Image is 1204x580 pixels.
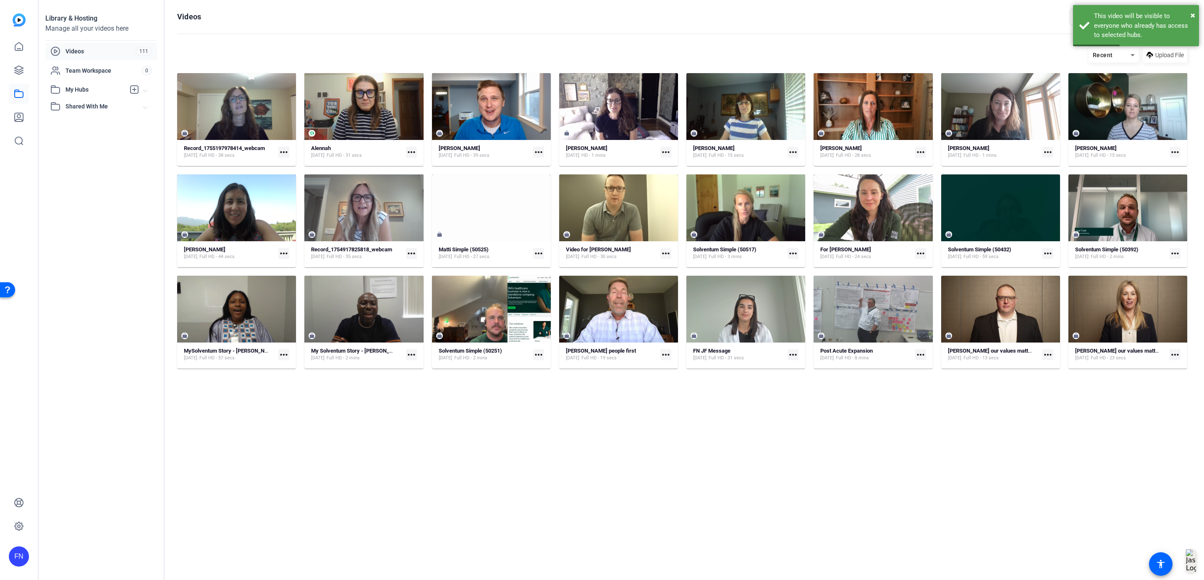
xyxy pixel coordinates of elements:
span: Full HD - 2 mins [454,355,487,361]
span: Team Workspace [65,66,141,75]
span: Full HD - 2 mins [327,355,360,361]
span: Full HD - 44 secs [199,253,235,260]
span: 0 [141,66,152,75]
span: Full HD - 31 secs [709,355,744,361]
span: [DATE] [820,152,834,159]
span: Upload File [1155,51,1184,60]
span: [DATE] [311,253,325,260]
strong: FN JF Message [693,348,730,354]
a: [PERSON_NAME] our values matter[DATE]Full HD - 23 secs [1075,348,1166,361]
div: FN [9,546,29,567]
a: MySolventum Story - [PERSON_NAME][DATE]Full HD - 57 secs [184,348,275,361]
strong: Solventum Simple (50432) [948,246,1011,253]
mat-icon: more_horiz [915,248,926,259]
a: My Solventum Story - [PERSON_NAME][DATE]Full HD - 2 mins [311,348,402,361]
h1: Videos [177,12,201,22]
mat-icon: more_horiz [915,349,926,360]
span: Full HD - 31 secs [327,152,362,159]
span: My Hubs [65,85,125,94]
strong: Alennah [311,145,331,151]
span: [DATE] [439,355,452,361]
a: Solventum Simple (50432)[DATE]Full HD - 59 secs [948,246,1039,260]
img: blue-gradient.svg [13,13,26,26]
a: FN JF Message[DATE]Full HD - 31 secs [693,348,784,361]
mat-icon: more_horiz [406,147,417,158]
span: [DATE] [693,253,707,260]
span: Full HD - 15 secs [709,152,744,159]
span: [DATE] [693,355,707,361]
strong: MySolventum Story - [PERSON_NAME] [184,348,277,354]
mat-expansion-panel-header: Shared With Me [45,98,157,115]
mat-icon: accessibility [1156,559,1166,569]
strong: Post Acute Expansion [820,348,873,354]
a: Matti Simple (50525)[DATE]Full HD - 27 secs [439,246,530,260]
span: Full HD - 30 secs [581,253,617,260]
a: [PERSON_NAME] our values matter (1)[DATE]Full HD - 13 secs [948,348,1039,361]
span: [DATE] [948,253,961,260]
span: Full HD - 39 secs [454,152,489,159]
span: [DATE] [184,253,197,260]
a: Solventum Simple (50392)[DATE]Full HD - 2 mins [1075,246,1166,260]
span: [DATE] [820,355,834,361]
span: Full HD - 19 secs [581,355,617,361]
mat-icon: more_horiz [1170,147,1180,158]
strong: [PERSON_NAME] people first [566,348,636,354]
a: Video for [PERSON_NAME][DATE]Full HD - 30 secs [566,246,657,260]
span: [DATE] [566,355,579,361]
mat-icon: more_horiz [1042,248,1053,259]
mat-icon: more_horiz [406,248,417,259]
div: Manage all your videos here [45,24,157,34]
span: Shared With Me [65,102,144,111]
strong: [PERSON_NAME] [820,145,862,151]
mat-icon: more_horiz [788,248,798,259]
div: This video will be visible to everyone who already has access to selected hubs. [1094,11,1193,40]
mat-icon: more_horiz [1170,349,1180,360]
span: [DATE] [184,152,197,159]
strong: Matti Simple (50525) [439,246,489,253]
span: Full HD - 38 secs [199,152,235,159]
span: [DATE] [439,152,452,159]
a: [PERSON_NAME][DATE]Full HD - 15 secs [1075,145,1166,159]
strong: [PERSON_NAME] our values matter (1) [948,348,1042,354]
a: [PERSON_NAME][DATE]Full HD - 39 secs [439,145,530,159]
a: Solventum Simple (50517)[DATE]Full HD - 3 mins [693,246,784,260]
span: Full HD - 1 mins [963,152,997,159]
a: Record_1754917825818_webcam[DATE]Full HD - 35 secs [311,246,402,260]
a: [PERSON_NAME][DATE]Full HD - 44 secs [184,246,275,260]
span: Full HD - 8 mins [836,355,869,361]
span: Videos [65,47,136,55]
span: [DATE] [311,152,325,159]
mat-icon: more_horiz [533,248,544,259]
strong: [PERSON_NAME] our values matter [1075,348,1160,354]
span: Full HD - 3 mins [709,253,742,260]
span: [DATE] [693,152,707,159]
mat-icon: more_horiz [660,147,671,158]
strong: For [PERSON_NAME] [820,246,871,253]
a: [PERSON_NAME][DATE]Full HD - 1 mins [948,145,1039,159]
strong: My Solventum Story - [PERSON_NAME] [311,348,406,354]
span: [DATE] [566,152,579,159]
span: HD - 1 mins [581,152,606,159]
a: Record_1755197978414_webcam[DATE]Full HD - 38 secs [184,145,275,159]
span: Full HD - 23 secs [1091,355,1126,361]
span: [DATE] [1075,253,1089,260]
span: Full HD - 35 secs [327,253,362,260]
span: [DATE] [184,355,197,361]
span: [DATE] [948,152,961,159]
span: Recent [1093,52,1113,58]
span: [DATE] [566,253,579,260]
span: Full HD - 27 secs [454,253,489,260]
strong: [PERSON_NAME] [1075,145,1117,151]
span: [DATE] [820,253,834,260]
mat-icon: more_horiz [278,248,289,259]
strong: [PERSON_NAME] [566,145,607,151]
strong: Solventum Simple (50251) [439,348,502,354]
mat-icon: more_horiz [660,349,671,360]
strong: Solventum Simple (50517) [693,246,756,253]
strong: [PERSON_NAME] [439,145,480,151]
mat-icon: more_horiz [533,147,544,158]
span: Full HD - 24 secs [836,253,871,260]
span: [DATE] [1075,152,1089,159]
mat-icon: more_horiz [1042,349,1053,360]
span: 111 [136,47,152,56]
